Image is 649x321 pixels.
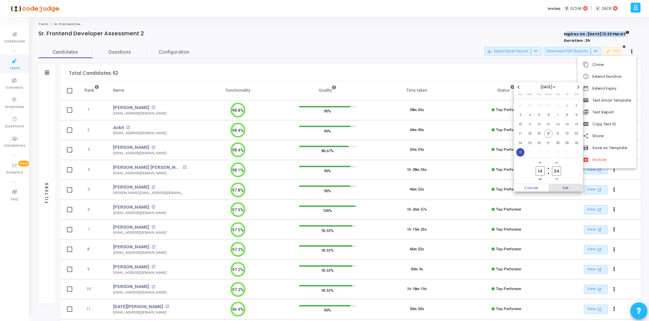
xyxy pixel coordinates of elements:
[554,176,559,182] button: Minus a minute
[554,139,562,147] span: 28
[575,84,581,90] button: Next month
[562,120,572,129] td: August 15, 2025
[566,92,568,96] span: Fri
[525,148,535,157] td: September 1, 2025
[525,111,534,119] span: 4
[535,102,543,110] span: 29
[534,129,544,139] td: August 19, 2025
[535,120,543,129] span: 12
[563,148,571,157] span: 5
[572,111,581,119] span: 9
[544,148,553,157] span: 3
[537,92,542,96] span: Tue
[525,139,534,147] span: 25
[535,111,543,119] span: 5
[516,92,525,99] th: Sunday
[572,120,581,129] td: August 16, 2025
[544,138,553,148] td: August 27, 2025
[516,129,525,138] span: 17
[516,129,525,139] td: August 17, 2025
[516,110,525,120] td: August 3, 2025
[544,148,553,157] td: September 3, 2025
[525,138,535,148] td: August 25, 2025
[516,111,525,119] span: 3
[562,92,572,99] th: Friday
[525,92,535,99] th: Monday
[553,92,562,99] th: Thursday
[525,110,535,120] td: August 4, 2025
[516,120,525,129] td: August 10, 2025
[525,102,534,110] span: 28
[572,92,581,99] th: Saturday
[572,148,581,157] td: September 6, 2025
[518,92,522,96] span: Sun
[544,110,553,120] td: August 6, 2025
[563,139,571,147] span: 29
[553,110,562,120] td: August 7, 2025
[572,101,581,110] td: August 2, 2025
[535,129,543,138] span: 19
[549,184,583,192] button: Set
[554,102,562,110] span: 31
[572,110,581,120] td: August 9, 2025
[553,138,562,148] td: August 28, 2025
[537,176,543,182] button: Minus a hour
[572,129,581,139] td: August 23, 2025
[553,129,562,139] td: August 21, 2025
[554,160,559,166] button: Add a minute
[572,102,581,110] span: 2
[525,129,535,139] td: August 18, 2025
[562,110,572,120] td: August 8, 2025
[544,139,553,147] span: 27
[563,111,571,119] span: 8
[563,102,571,110] span: 1
[538,84,558,90] span: [DATE]
[525,120,535,129] td: August 11, 2025
[535,139,543,147] span: 26
[544,120,553,129] span: 13
[556,92,560,96] span: Thu
[514,184,549,192] button: Cancel
[525,101,535,110] td: July 28, 2025
[516,84,521,90] button: Previous month
[534,148,544,157] td: September 2, 2025
[544,120,553,129] td: August 13, 2025
[535,148,543,157] span: 2
[544,92,553,99] th: Wednesday
[516,101,525,110] td: July 27, 2025
[537,160,543,166] button: Add a hour
[516,102,525,110] span: 27
[562,148,572,157] td: September 5, 2025
[534,120,544,129] td: August 12, 2025
[545,92,552,96] span: Wed
[563,120,571,129] span: 15
[525,120,534,129] span: 11
[572,129,581,138] span: 23
[572,120,581,129] span: 16
[554,111,562,119] span: 7
[553,101,562,110] td: July 31, 2025
[534,101,544,110] td: July 29, 2025
[572,148,581,157] span: 6
[544,129,553,139] td: August 20, 2025
[554,148,562,157] span: 4
[534,110,544,120] td: August 5, 2025
[572,138,581,148] td: August 30, 2025
[563,129,571,138] span: 22
[534,92,544,99] th: Tuesday
[516,139,525,147] span: 24
[544,129,553,138] span: 20
[544,102,553,110] span: 30
[574,92,578,96] span: Sat
[544,111,553,119] span: 6
[525,129,534,138] span: 18
[553,148,562,157] td: September 4, 2025
[544,101,553,110] td: July 30, 2025
[516,138,525,148] td: August 24, 2025
[516,148,525,157] td: August 31, 2025
[527,92,532,96] span: Mon
[572,139,581,147] span: 30
[525,148,534,157] span: 1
